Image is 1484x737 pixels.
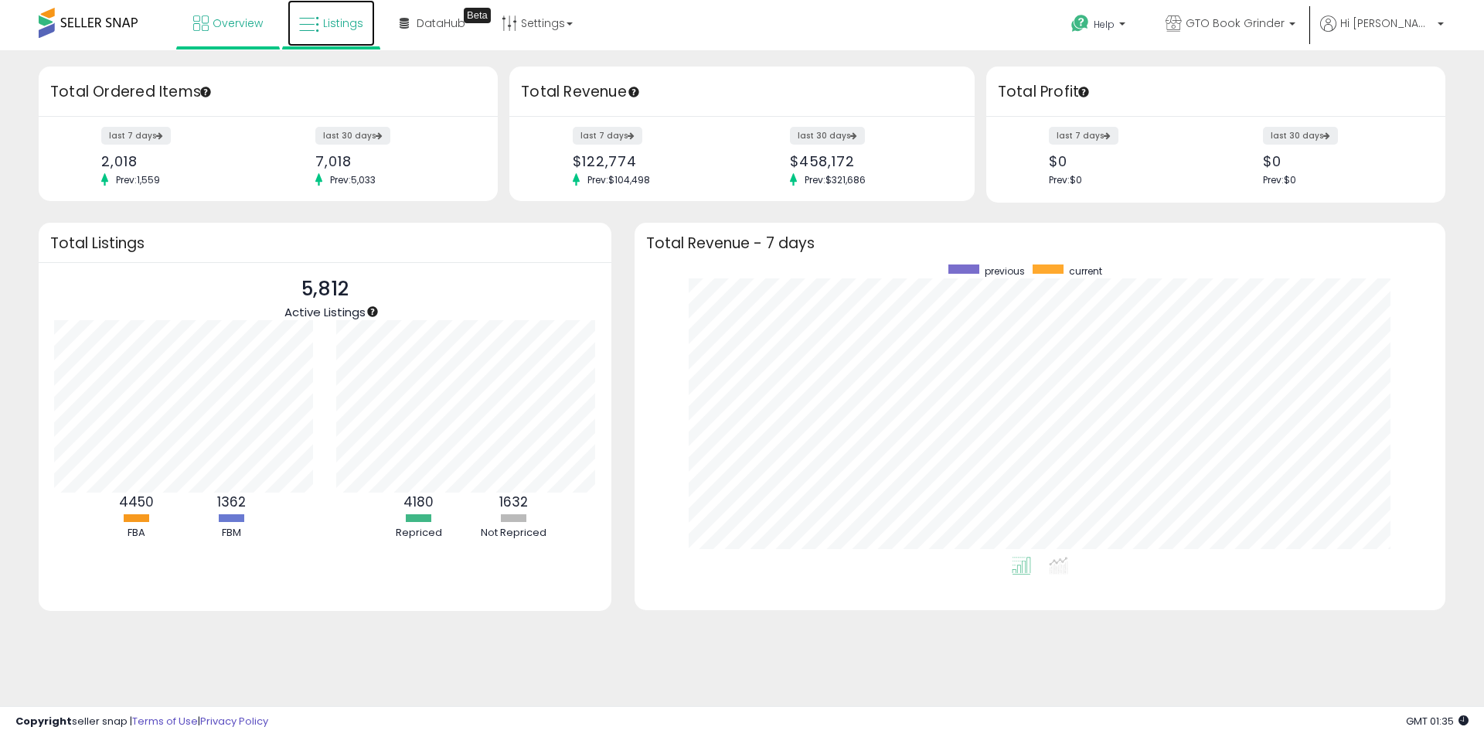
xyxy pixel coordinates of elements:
[1340,15,1433,31] span: Hi [PERSON_NAME]
[284,304,366,320] span: Active Listings
[627,85,641,99] div: Tooltip anchor
[1186,15,1285,31] span: GTO Book Grinder
[213,15,263,31] span: Overview
[468,526,560,541] div: Not Repriced
[790,153,948,169] div: $458,172
[1320,15,1444,50] a: Hi [PERSON_NAME]
[580,173,658,186] span: Prev: $104,498
[101,127,171,145] label: last 7 days
[1049,153,1204,169] div: $0
[185,526,277,541] div: FBM
[797,173,873,186] span: Prev: $321,686
[1049,127,1118,145] label: last 7 days
[119,493,154,511] b: 4450
[50,81,486,103] h3: Total Ordered Items
[1094,18,1115,31] span: Help
[499,493,528,511] b: 1632
[284,275,366,304] p: 5,812
[790,127,865,145] label: last 30 days
[1059,2,1141,50] a: Help
[217,493,246,511] b: 1362
[464,8,491,23] div: Tooltip anchor
[521,81,963,103] h3: Total Revenue
[573,127,642,145] label: last 7 days
[1049,173,1082,186] span: Prev: $0
[199,85,213,99] div: Tooltip anchor
[50,237,600,249] h3: Total Listings
[101,153,257,169] div: 2,018
[1263,173,1296,186] span: Prev: $0
[373,526,465,541] div: Repriced
[1263,153,1418,169] div: $0
[315,127,390,145] label: last 30 days
[108,173,168,186] span: Prev: 1,559
[573,153,730,169] div: $122,774
[1070,14,1090,33] i: Get Help
[403,493,434,511] b: 4180
[1077,85,1091,99] div: Tooltip anchor
[1069,264,1102,278] span: current
[417,15,465,31] span: DataHub
[646,237,1434,249] h3: Total Revenue - 7 days
[985,264,1025,278] span: previous
[90,526,182,541] div: FBA
[315,153,471,169] div: 7,018
[323,15,363,31] span: Listings
[322,173,383,186] span: Prev: 5,033
[366,305,380,319] div: Tooltip anchor
[1263,127,1338,145] label: last 30 days
[998,81,1434,103] h3: Total Profit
